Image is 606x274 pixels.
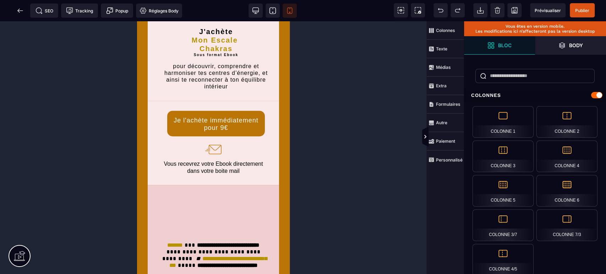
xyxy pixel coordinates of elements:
[473,175,534,207] div: Colonne 5
[21,138,131,153] div: Vous recevrez votre Ebook directement dans votre boite mail
[427,40,464,58] span: Texte
[436,102,460,107] strong: Formulaires
[473,141,534,172] div: Colonne 3
[436,65,451,70] strong: Médias
[436,83,447,88] strong: Extra
[394,3,408,17] span: Voir les composants
[575,8,589,13] span: Publier
[436,120,447,125] strong: Autre
[535,36,606,55] span: Ouvrir les calques
[427,77,464,95] span: Extra
[106,7,128,14] span: Popup
[570,3,595,17] span: Enregistrer le contenu
[536,175,597,207] div: Colonne 6
[490,3,504,17] span: Nettoyage
[473,106,534,138] div: Colonne 1
[498,43,512,48] strong: Bloc
[427,132,464,150] span: Paiement
[23,32,135,36] h2: Sous format Ebook
[464,89,606,102] div: Colonnes
[66,7,93,14] span: Tracking
[36,7,53,14] span: SEO
[464,126,471,148] span: Afficher les vues
[530,3,566,17] span: Aperçu
[427,114,464,132] span: Autre
[30,4,58,18] span: Métadata SEO
[433,3,448,17] span: Défaire
[427,150,464,169] span: Personnalisé
[30,89,127,115] button: Je l'achète immédiatement pour 9€
[468,29,602,34] p: Les modifications ici n’affecteront pas la version desktop
[436,138,455,144] strong: Paiement
[427,21,464,40] span: Colonnes
[473,3,487,17] span: Importer
[536,141,597,172] div: Colonne 4
[451,3,465,17] span: Rétablir
[464,36,535,55] span: Ouvrir les blocs
[536,209,597,241] div: Colonne 7/3
[536,106,597,138] div: Colonne 2
[436,157,463,163] strong: Personnalisé
[535,8,561,13] span: Prévisualiser
[436,28,455,33] strong: Colonnes
[468,24,602,29] p: Vous êtes en version mobile.
[13,4,27,18] span: Retour
[507,3,522,17] span: Enregistrer
[266,4,280,18] span: Voir tablette
[67,113,85,137] img: 2ad356435267d6424ff9d7e891453a0c_lettre_small.png
[427,95,464,114] span: Formulaires
[427,58,464,77] span: Médias
[436,46,447,51] strong: Texte
[61,4,98,18] span: Code de suivi
[23,42,135,69] p: pour découvrir, comprendre et harmoniser tes centres d’énergie, et ainsi te reconnecter à ton équ...
[569,43,583,48] strong: Body
[283,4,297,18] span: Voir mobile
[140,7,179,14] span: Réglages Body
[473,209,534,241] div: Colonne 3/7
[101,4,133,18] span: Créer une alerte modale
[411,3,425,17] span: Capture d'écran
[136,4,182,18] span: Favicon
[249,4,263,18] span: Voir bureau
